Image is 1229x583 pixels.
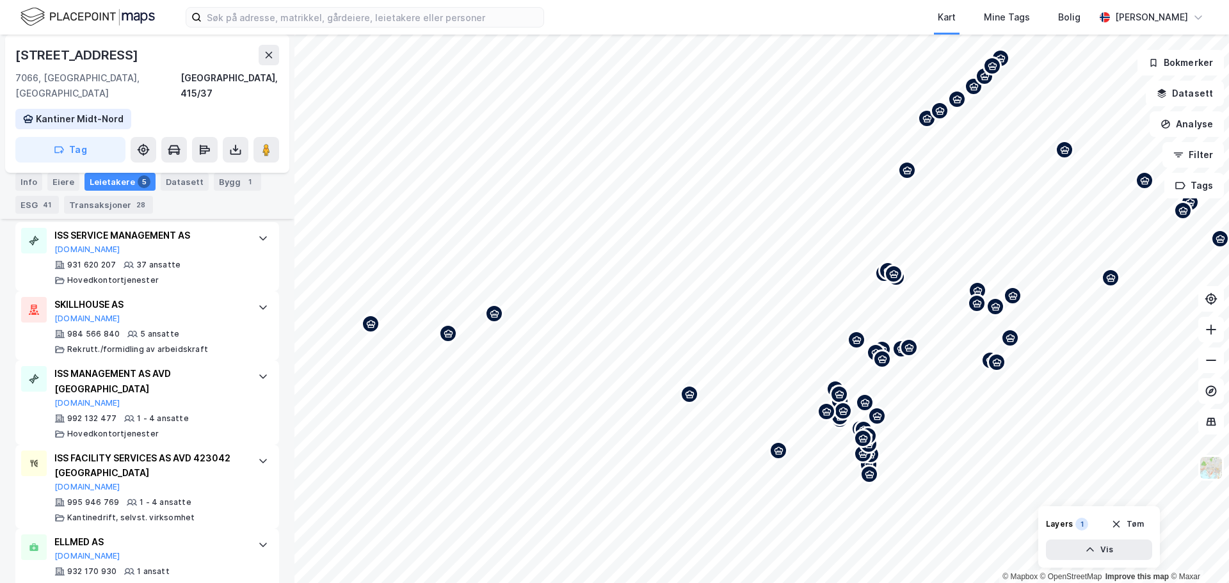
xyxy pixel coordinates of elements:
div: 28 [134,198,148,211]
div: Map marker [930,101,949,120]
a: Improve this map [1105,572,1169,581]
div: [STREET_ADDRESS] [15,45,141,65]
div: 932 170 930 [67,566,116,577]
div: Map marker [897,161,917,180]
div: Kart [938,10,956,25]
div: Map marker [991,49,1010,68]
a: OpenStreetMap [1040,572,1102,581]
div: 995 946 769 [67,497,119,507]
div: Map marker [855,393,874,412]
div: Map marker [853,444,872,463]
div: Leietakere [84,173,156,191]
div: Map marker [892,339,911,358]
div: Map marker [830,385,849,404]
div: ISS MANAGEMENT AS AVD [GEOGRAPHIC_DATA] [54,366,245,397]
div: Bolig [1058,10,1080,25]
button: Tøm [1103,514,1152,534]
div: Map marker [485,304,504,323]
div: Map marker [987,353,1006,372]
button: Tags [1164,173,1224,198]
div: Map marker [947,90,967,109]
div: 1 [1075,518,1088,531]
div: Map marker [983,56,1002,76]
div: Map marker [981,351,1000,370]
button: Filter [1162,142,1224,168]
div: Map marker [1003,286,1022,305]
div: Map marker [1135,171,1154,190]
button: [DOMAIN_NAME] [54,482,120,492]
div: Map marker [438,324,458,343]
div: Map marker [361,314,380,333]
div: Map marker [872,349,892,369]
div: Map marker [874,264,894,283]
div: Rekrutt./formidling av arbeidskraft [67,344,208,355]
div: Info [15,173,42,191]
div: Map marker [1173,201,1193,220]
div: Map marker [878,261,897,280]
div: Map marker [833,401,853,420]
div: Map marker [860,465,879,484]
div: Map marker [899,338,919,357]
button: Analyse [1150,111,1224,137]
div: Map marker [867,406,887,426]
button: [DOMAIN_NAME] [54,551,120,561]
div: SKILLHOUSE AS [54,297,245,312]
div: 992 132 477 [67,413,116,424]
div: Map marker [680,385,699,404]
div: Map marker [826,379,845,399]
div: Map marker [859,455,878,474]
div: Transaksjoner [64,196,153,214]
div: Map marker [851,419,870,438]
div: Map marker [964,77,983,96]
img: logo.f888ab2527a4732fd821a326f86c7f29.svg [20,6,155,28]
div: Map marker [817,402,836,421]
a: Mapbox [1002,572,1038,581]
div: ISS SERVICE MANAGEMENT AS [54,228,245,243]
div: [PERSON_NAME] [1115,10,1188,25]
button: Bokmerker [1137,50,1224,76]
div: Map marker [917,109,936,128]
div: Datasett [161,173,209,191]
div: Map marker [853,429,872,448]
div: 1 - 4 ansatte [137,413,189,424]
div: Map marker [986,297,1005,316]
div: ISS FACILITY SERVICES AS AVD 423042 [GEOGRAPHIC_DATA] [54,451,245,481]
div: Map marker [1000,328,1020,347]
div: Hovedkontortjenester [67,429,159,439]
div: Map marker [967,294,986,313]
div: 1 ansatt [137,566,170,577]
div: 984 566 840 [67,329,120,339]
iframe: Chat Widget [1165,522,1229,583]
div: Map marker [975,67,994,86]
div: Layers [1046,519,1073,529]
div: Map marker [1055,140,1074,159]
div: Hovedkontortjenester [67,275,159,285]
div: Map marker [968,281,987,300]
button: [DOMAIN_NAME] [54,398,120,408]
div: 7066, [GEOGRAPHIC_DATA], [GEOGRAPHIC_DATA] [15,70,181,101]
div: 1 - 4 ansatte [140,497,191,507]
button: Vis [1046,539,1152,560]
img: Z [1199,456,1223,480]
div: Map marker [866,343,885,362]
div: ELLMED AS [54,534,245,550]
div: 5 [138,175,150,188]
button: [DOMAIN_NAME] [54,314,120,324]
div: Kantinedrift, selvst. virksomhet [67,513,195,523]
div: 37 ansatte [136,260,181,270]
button: Tag [15,137,125,163]
div: Eiere [47,173,79,191]
div: Kontrollprogram for chat [1165,522,1229,583]
div: Map marker [872,340,892,359]
div: 1 [243,175,256,188]
div: Map marker [858,426,878,445]
div: ESG [15,196,59,214]
div: [GEOGRAPHIC_DATA], 415/37 [181,70,279,101]
div: Map marker [769,441,788,460]
div: Map marker [847,330,866,349]
div: Map marker [854,420,873,439]
div: Kantiner Midt-Nord [36,111,124,127]
div: Bygg [214,173,261,191]
div: Map marker [884,264,903,284]
button: Datasett [1146,81,1224,106]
